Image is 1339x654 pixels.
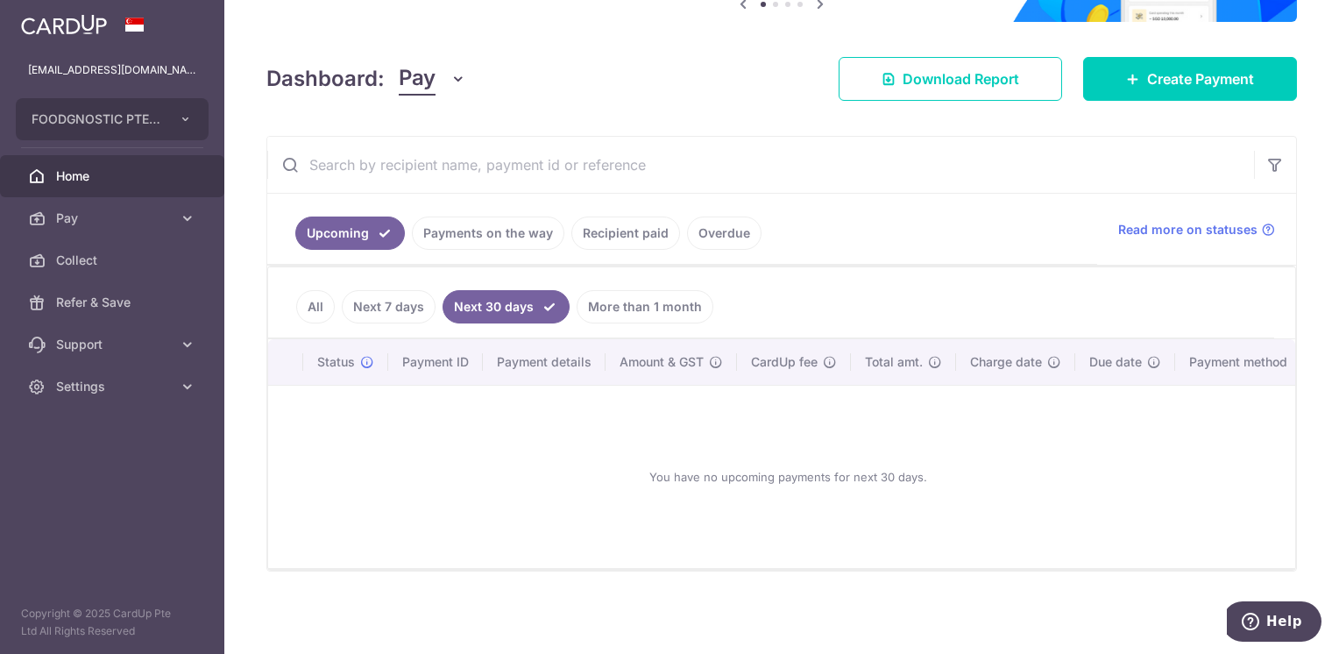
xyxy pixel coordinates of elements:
button: FOODGNOSTIC PTE. LTD. [16,98,209,140]
a: Overdue [687,217,762,250]
span: Pay [56,210,172,227]
h4: Dashboard: [266,63,385,95]
th: Payment method [1175,339,1308,385]
span: Collect [56,252,172,269]
span: Refer & Save [56,294,172,311]
span: Support [56,336,172,353]
th: Payment ID [388,339,483,385]
a: More than 1 month [577,290,713,323]
a: All [296,290,335,323]
input: Search by recipient name, payment id or reference [267,137,1254,193]
a: Read more on statuses [1118,221,1275,238]
span: CardUp fee [751,353,818,371]
a: Upcoming [295,217,405,250]
span: Download Report [903,68,1019,89]
button: Pay [399,62,466,96]
span: Status [317,353,355,371]
p: [EMAIL_ADDRESS][DOMAIN_NAME] [28,61,196,79]
iframe: Opens a widget where you can find more information [1227,601,1321,645]
th: Payment details [483,339,606,385]
a: Create Payment [1083,57,1297,101]
span: Settings [56,378,172,395]
a: Next 30 days [443,290,570,323]
div: You have no upcoming payments for next 30 days. [289,400,1287,554]
span: Read more on statuses [1118,221,1258,238]
span: Amount & GST [620,353,704,371]
img: CardUp [21,14,107,35]
a: Recipient paid [571,217,680,250]
a: Next 7 days [342,290,436,323]
span: Pay [399,62,436,96]
a: Payments on the way [412,217,564,250]
span: Create Payment [1147,68,1254,89]
a: Download Report [839,57,1062,101]
span: FOODGNOSTIC PTE. LTD. [32,110,161,128]
span: Due date [1089,353,1142,371]
span: Total amt. [865,353,923,371]
span: Charge date [970,353,1042,371]
span: Home [56,167,172,185]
